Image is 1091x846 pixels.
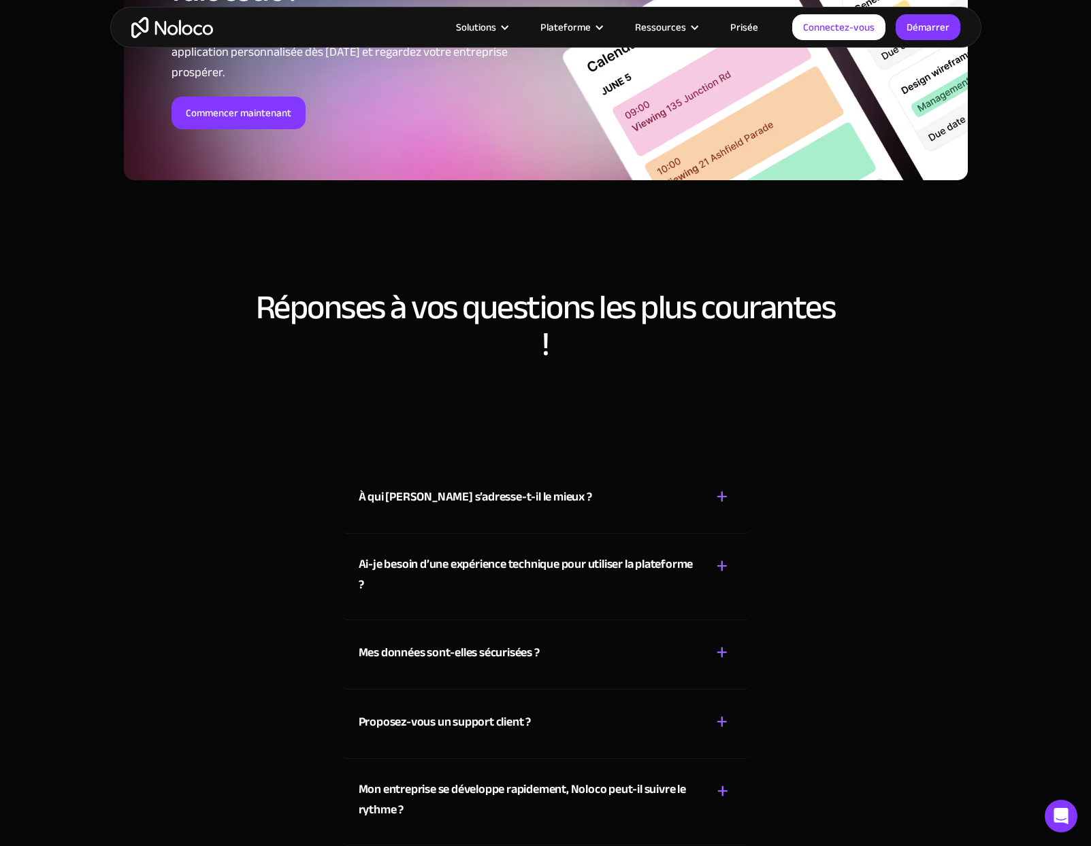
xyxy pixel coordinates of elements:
[359,779,697,820] div: Mon entreprise se développe rapidement, Noloco peut-il suivre le rythme ?
[439,18,523,36] div: Solutions
[618,18,713,36] div: Ressources
[359,554,695,595] div: Ai-je besoin d’une expérience technique pour utiliser la plateforme ?
[540,18,591,36] div: Plateforme
[635,18,686,36] div: Ressources
[1045,800,1077,832] div: Ouvrez Intercom Messenger
[717,779,729,803] div: +
[359,712,531,732] div: Proposez-vous un support client ?
[456,18,496,36] div: Solutions
[716,554,728,578] div: +
[131,17,213,38] a: domicile
[172,97,306,129] a: Commencer maintenant
[896,14,960,40] a: Démarrer
[716,485,728,509] div: +
[716,710,728,734] div: +
[359,643,540,663] div: Mes données sont-elles sécurisées ?
[792,14,885,40] a: Connectez-vous
[523,18,618,36] div: Plateforme
[172,22,515,83] div: N’attendez plus la solution parfaite : commencez à créer votre application personnalisée dès [DAT...
[716,641,728,664] div: +
[713,18,775,36] a: Prisée
[359,487,592,507] div: À qui [PERSON_NAME] s’adresse-t-il le mieux ?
